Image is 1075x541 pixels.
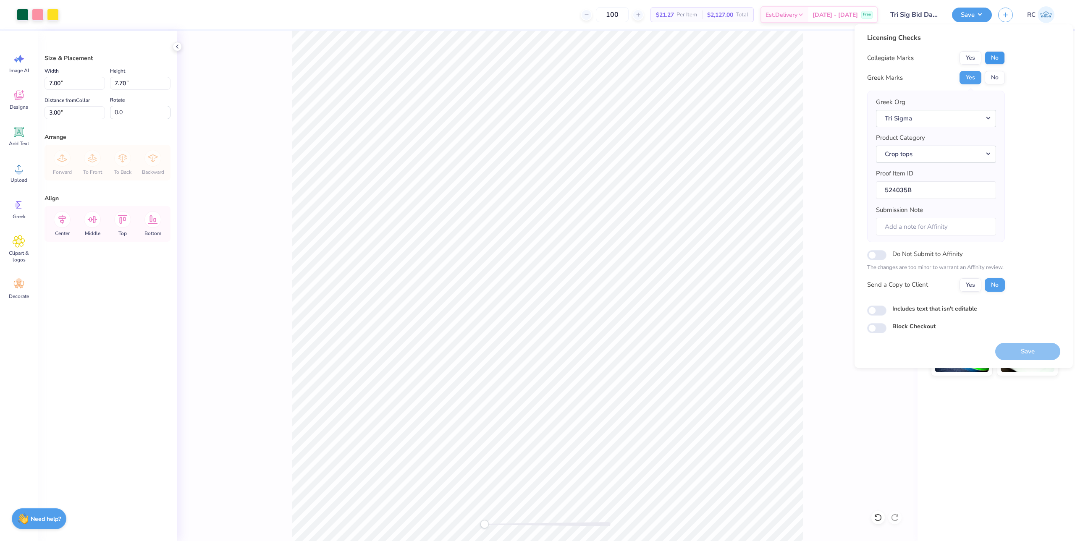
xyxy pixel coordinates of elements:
p: The changes are too minor to warrant an Affinity review. [867,264,1005,272]
span: Per Item [676,10,697,19]
div: Licensing Checks [867,33,1005,43]
img: Rio Cabojoc [1038,6,1054,23]
span: Middle [85,230,100,237]
label: Rotate [110,95,125,105]
div: Collegiate Marks [867,53,914,63]
label: Includes text that isn't editable [892,304,977,313]
div: Size & Placement [45,54,170,63]
a: RC [1023,6,1058,23]
button: Yes [960,71,981,84]
strong: Need help? [31,515,61,523]
div: Accessibility label [480,520,489,528]
label: Product Category [876,133,925,143]
div: Greek Marks [867,73,903,83]
input: Untitled Design [884,6,946,23]
span: Add Text [9,140,29,147]
label: Distance from Collar [45,95,90,105]
label: Width [45,66,59,76]
button: Crop tops [876,146,996,163]
button: Yes [960,51,981,65]
label: Submission Note [876,205,923,215]
label: Greek Org [876,97,905,107]
span: Center [55,230,70,237]
label: Height [110,66,125,76]
span: Free [863,12,871,18]
span: Image AI [9,67,29,74]
span: Top [118,230,127,237]
span: $2,127.00 [707,10,733,19]
button: No [985,71,1005,84]
label: Proof Item ID [876,169,913,178]
span: RC [1027,10,1036,20]
label: Do Not Submit to Affinity [892,248,963,259]
span: Greek [13,213,26,220]
input: Add a note for Affinity [876,218,996,236]
div: Align [45,194,170,203]
button: Tri Sigma [876,110,996,127]
input: – – [596,7,629,22]
button: No [985,51,1005,65]
span: Decorate [9,293,29,300]
span: Designs [10,104,28,110]
div: Send a Copy to Client [867,280,928,290]
span: Upload [10,177,27,183]
span: [DATE] - [DATE] [813,10,858,19]
button: Save [952,8,992,22]
span: Total [736,10,748,19]
span: Clipart & logos [5,250,33,263]
label: Block Checkout [892,322,936,331]
button: Yes [960,278,981,292]
button: No [985,278,1005,292]
span: Bottom [144,230,161,237]
div: Arrange [45,133,170,141]
span: Est. Delivery [766,10,797,19]
span: $21.27 [656,10,674,19]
